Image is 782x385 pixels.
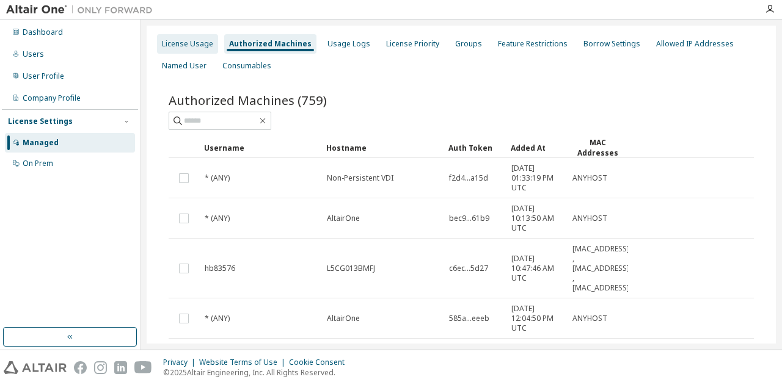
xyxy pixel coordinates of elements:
span: ANYHOST [572,214,607,223]
img: facebook.svg [74,361,87,374]
span: [DATE] 12:04:50 PM UTC [511,304,561,333]
div: Users [23,49,44,59]
div: Managed [23,138,59,148]
span: AltairOne [327,214,360,223]
img: instagram.svg [94,361,107,374]
span: c6ec...5d27 [449,264,488,273]
span: ANYHOST [572,173,607,183]
div: Groups [455,39,482,49]
div: Hostname [326,138,439,157]
div: License Usage [162,39,213,49]
span: 585a...eeeb [449,314,489,323]
div: Usage Logs [327,39,370,49]
div: Added At [511,138,562,157]
img: linkedin.svg [114,361,127,374]
span: ANYHOST [572,314,607,323]
div: License Priority [386,39,439,49]
div: Borrow Settings [583,39,640,49]
span: f2d4...a15d [449,173,488,183]
img: Altair One [6,4,159,16]
span: [DATE] 10:47:46 AM UTC [511,254,561,283]
div: Feature Restrictions [498,39,568,49]
span: AltairOne [327,314,360,323]
span: [MAC_ADDRESS] , [MAC_ADDRESS] , [MAC_ADDRESS] [572,244,629,293]
div: Consumables [222,61,271,71]
div: User Profile [23,71,64,81]
span: [DATE] 01:33:19 PM UTC [511,164,561,193]
span: * (ANY) [205,214,230,223]
div: Cookie Consent [289,358,352,367]
div: On Prem [23,159,53,168]
div: Website Terms of Use [199,358,289,367]
span: hb83576 [205,264,235,273]
div: Company Profile [23,93,81,103]
img: altair_logo.svg [4,361,67,374]
div: Allowed IP Addresses [656,39,734,49]
span: [DATE] 10:13:50 AM UTC [511,204,561,233]
div: Username [204,138,316,157]
div: License Settings [8,117,73,126]
span: bec9...61b9 [449,214,489,223]
span: * (ANY) [205,314,230,323]
div: MAC Addresses [572,137,623,158]
span: Non-Persistent VDI [327,173,393,183]
p: © 2025 Altair Engineering, Inc. All Rights Reserved. [163,367,352,378]
span: * (ANY) [205,173,230,183]
div: Authorized Machines [229,39,312,49]
span: L5CG013BMFJ [327,264,375,273]
div: Dashboard [23,27,63,37]
div: Auth Token [448,138,501,157]
div: Named User [162,61,206,71]
img: youtube.svg [134,361,152,374]
div: Privacy [163,358,199,367]
span: Authorized Machines (759) [169,92,327,109]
